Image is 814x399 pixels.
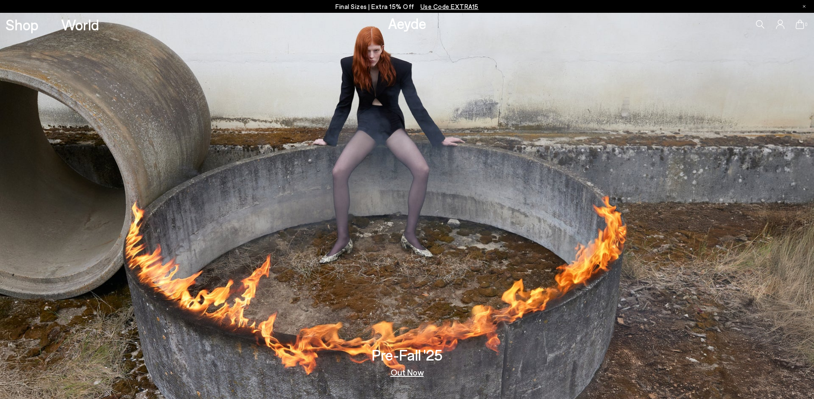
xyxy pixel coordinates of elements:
[6,17,38,32] a: Shop
[372,347,443,362] h3: Pre-Fall '25
[391,368,424,376] a: Out Now
[388,14,426,32] a: Aeyde
[796,20,804,29] a: 0
[335,1,479,12] p: Final Sizes | Extra 15% Off
[61,17,99,32] a: World
[804,22,808,27] span: 0
[420,3,479,10] span: Navigate to /collections/ss25-final-sizes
